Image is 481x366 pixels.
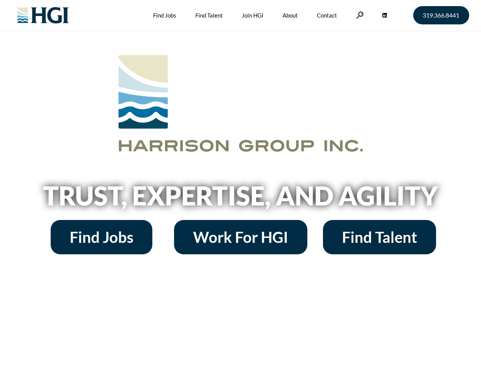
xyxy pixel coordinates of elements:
span: Find Talent [342,230,417,245]
span: Find Jobs [70,230,133,245]
h2: Trust, Expertise, and Agility [24,183,458,209]
a: Find Jobs [51,220,152,254]
a: 319.366.8441 [413,6,469,24]
span: Work For HGI [193,230,288,245]
span: 319.366.8441 [423,12,459,18]
a: Search [356,11,364,19]
a: Find Talent [323,220,436,254]
a: Work For HGI [174,220,307,254]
